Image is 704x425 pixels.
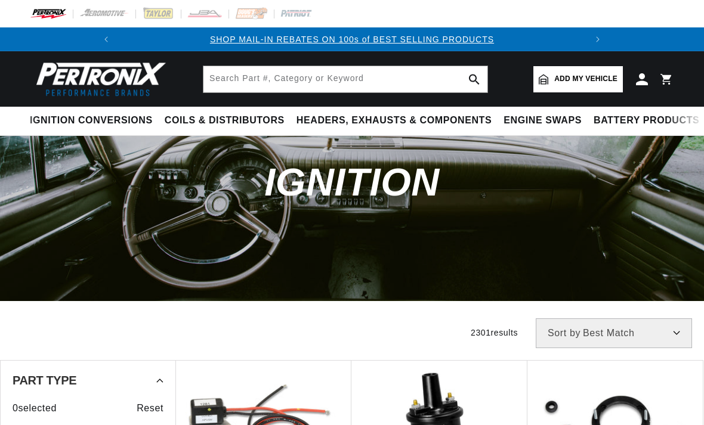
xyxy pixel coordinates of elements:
[203,66,487,92] input: Search Part #, Category or Keyword
[554,73,617,85] span: Add my vehicle
[94,27,118,51] button: Translation missing: en.sections.announcements.previous_announcement
[297,114,492,127] span: Headers, Exhausts & Components
[13,374,76,386] span: Part Type
[30,114,153,127] span: Ignition Conversions
[586,27,610,51] button: Translation missing: en.sections.announcements.next_announcement
[504,114,582,127] span: Engine Swaps
[461,66,487,92] button: search button
[30,107,159,135] summary: Ignition Conversions
[471,328,518,337] span: 2301 results
[118,33,586,46] div: Announcement
[159,107,291,135] summary: Coils & Distributors
[137,401,163,416] span: Reset
[13,401,57,416] span: 0 selected
[210,35,494,44] a: SHOP MAIL-IN REBATES ON 100s of BEST SELLING PRODUCTS
[30,58,167,100] img: Pertronix
[498,107,588,135] summary: Engine Swaps
[291,107,498,135] summary: Headers, Exhausts & Components
[118,33,586,46] div: 1 of 2
[536,318,692,348] select: Sort by
[264,160,440,204] span: Ignition
[548,328,581,338] span: Sort by
[165,114,285,127] span: Coils & Distributors
[533,66,623,92] a: Add my vehicle
[594,114,699,127] span: Battery Products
